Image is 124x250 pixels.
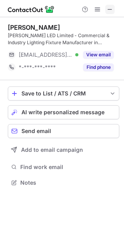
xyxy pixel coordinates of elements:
span: Send email [21,128,51,134]
span: Add to email campaign [21,147,83,153]
span: AI write personalized message [21,109,105,115]
div: [PERSON_NAME] LED Limited - Commercial & Industry Lighting Fixture Manufacturer in [GEOGRAPHIC_DA... [8,32,119,46]
button: Reveal Button [83,51,114,59]
span: Find work email [20,164,116,171]
button: Add to email campaign [8,143,119,157]
button: Send email [8,124,119,138]
img: ContactOut v5.3.10 [8,5,55,14]
button: Reveal Button [83,63,114,71]
button: Find work email [8,162,119,173]
button: save-profile-one-click [8,86,119,101]
button: Notes [8,177,119,188]
span: [EMAIL_ADDRESS][DOMAIN_NAME] [19,51,73,58]
span: Notes [20,179,116,186]
button: AI write personalized message [8,105,119,119]
div: Save to List / ATS / CRM [21,90,106,97]
div: [PERSON_NAME] [8,23,60,31]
